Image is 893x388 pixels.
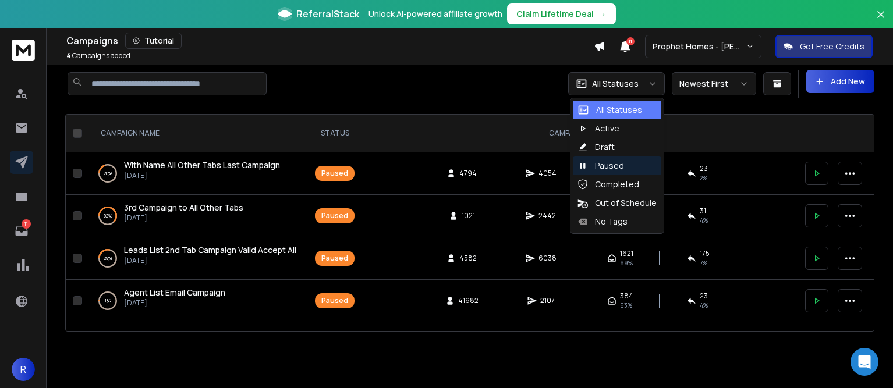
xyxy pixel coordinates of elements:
[124,202,243,213] span: 3rd Campaign to All Other Tabs
[125,33,182,49] button: Tutorial
[87,115,308,152] th: CAMPAIGN NAME
[321,169,348,178] div: Paused
[124,298,225,308] p: [DATE]
[700,173,707,183] span: 2 %
[598,8,607,20] span: →
[459,169,477,178] span: 4794
[66,51,130,60] p: Campaigns added
[308,115,362,152] th: STATUS
[806,70,874,93] button: Add New
[577,141,615,153] div: Draft
[592,78,639,90] p: All Statuses
[620,249,633,258] span: 1621
[577,160,624,172] div: Paused
[700,216,708,225] span: 4 %
[577,104,642,116] div: All Statuses
[321,296,348,305] div: Paused
[538,169,557,178] span: 4054
[700,164,708,173] span: 23
[105,295,111,307] p: 1 %
[577,197,657,209] div: Out of Schedule
[700,207,706,216] span: 31
[538,254,557,263] span: 6038
[87,195,308,237] td: 62%3rd Campaign to All Other Tabs[DATE]
[538,211,556,220] span: 2442
[124,256,296,265] p: [DATE]
[507,3,616,24] button: Claim Lifetime Deal→
[362,115,798,152] th: CAMPAIGN STATS
[124,213,243,223] p: [DATE]
[296,7,359,21] span: ReferralStack
[321,211,348,220] div: Paused
[577,179,639,190] div: Completed
[124,171,280,180] p: [DATE]
[87,280,308,322] td: 1%Agent List Email Campaign[DATE]
[124,159,280,170] span: With Name All Other Tabs Last Campaign
[124,202,243,213] a: 3rd Campaign to All Other Tabs
[620,291,633,301] span: 384
[462,211,475,220] span: 1021
[66,51,71,60] span: 4
[368,8,502,20] p: Unlock AI-powered affiliate growth
[104,252,112,264] p: 29 %
[66,33,594,49] div: Campaigns
[775,35,873,58] button: Get Free Credits
[577,216,628,227] div: No Tags
[124,159,280,171] a: With Name All Other Tabs Last Campaign
[22,219,31,229] p: 11
[700,258,707,268] span: 7 %
[321,254,348,263] div: Paused
[12,358,35,381] button: R
[800,41,864,52] p: Get Free Credits
[124,287,225,298] span: Agent List Email Campaign
[540,296,555,305] span: 2107
[104,168,112,179] p: 20 %
[620,301,632,310] span: 63 %
[700,301,708,310] span: 4 %
[124,287,225,298] a: Agent List Email Campaign
[577,123,619,134] div: Active
[851,348,878,376] div: Open Intercom Messenger
[87,152,308,195] td: 20%With Name All Other Tabs Last Campaign[DATE]
[10,219,33,243] a: 11
[626,37,635,45] span: 11
[873,7,888,35] button: Close banner
[700,249,710,258] span: 175
[700,291,708,301] span: 23
[104,210,112,222] p: 62 %
[672,72,756,95] button: Newest First
[458,296,479,305] span: 41682
[124,244,296,255] span: Leads List 2nd Tab Campaign Valid Accept All
[87,237,308,280] td: 29%Leads List 2nd Tab Campaign Valid Accept All[DATE]
[620,258,633,268] span: 69 %
[653,41,746,52] p: Prophet Homes - [PERSON_NAME]
[459,254,477,263] span: 4582
[124,244,296,256] a: Leads List 2nd Tab Campaign Valid Accept All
